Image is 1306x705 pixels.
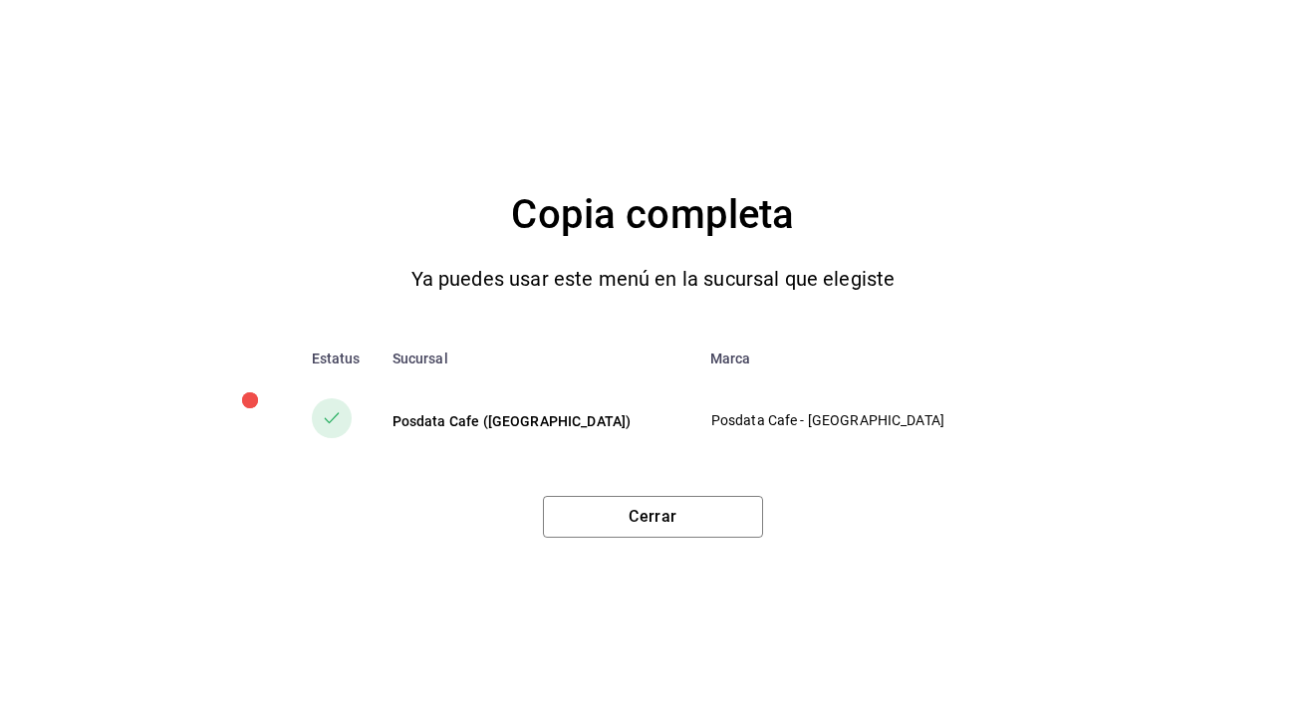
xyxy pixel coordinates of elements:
[694,335,1027,382] th: Marca
[377,335,694,382] th: Sucursal
[392,411,678,431] div: Posdata Cafe ([GEOGRAPHIC_DATA])
[411,263,896,295] p: Ya puedes usar este menú en la sucursal que elegiste
[711,410,994,431] p: Posdata Cafe - [GEOGRAPHIC_DATA]
[280,335,377,382] th: Estatus
[543,496,763,538] button: Cerrar
[511,183,794,247] h4: Copia completa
